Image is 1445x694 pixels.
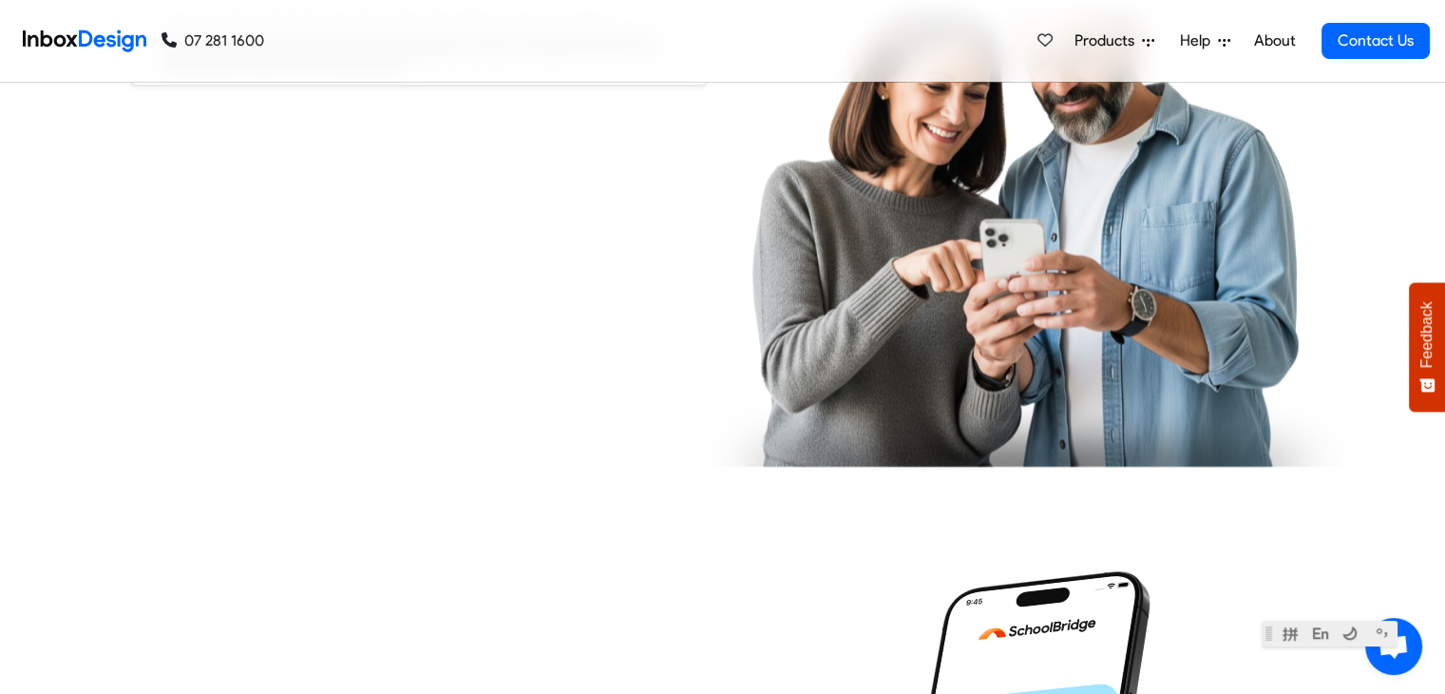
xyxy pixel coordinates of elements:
[162,29,264,52] a: 07 281 1600
[1365,618,1422,675] a: Open chat
[1074,29,1142,52] span: Products
[1321,23,1430,59] a: Contact Us
[1067,22,1162,60] a: Products
[1248,22,1301,60] a: About
[1180,29,1218,52] span: Help
[1172,22,1238,60] a: Help
[1418,301,1435,368] span: Feedback
[1409,282,1445,412] button: Feedback - Show survey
